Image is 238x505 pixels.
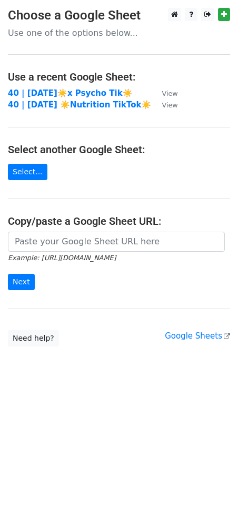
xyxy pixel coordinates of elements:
[8,232,225,252] input: Paste your Google Sheet URL here
[8,88,133,98] a: 40 | [DATE]☀️x Psycho Tik☀️
[8,330,59,346] a: Need help?
[165,331,230,341] a: Google Sheets
[8,71,230,83] h4: Use a recent Google Sheet:
[8,164,47,180] a: Select...
[8,215,230,227] h4: Copy/paste a Google Sheet URL:
[8,274,35,290] input: Next
[151,100,177,110] a: View
[8,254,116,262] small: Example: [URL][DOMAIN_NAME]
[151,88,177,98] a: View
[8,27,230,38] p: Use one of the options below...
[8,100,151,110] a: 40 | [DATE] ☀️Nutrition TikTok☀️
[8,143,230,156] h4: Select another Google Sheet:
[162,90,177,97] small: View
[8,8,230,23] h3: Choose a Google Sheet
[162,101,177,109] small: View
